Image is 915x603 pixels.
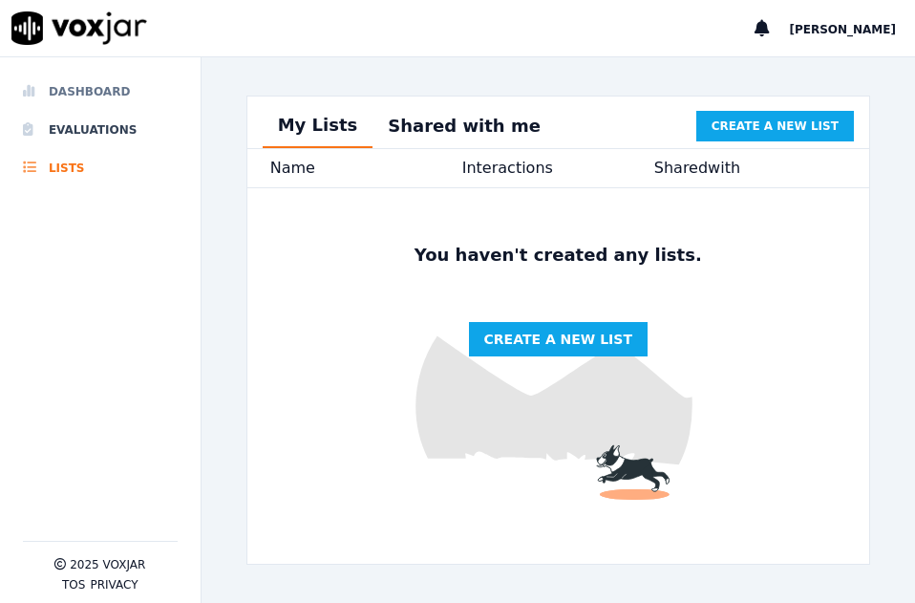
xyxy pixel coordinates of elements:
[654,157,846,180] div: Shared with
[62,577,85,592] button: TOS
[90,577,138,592] button: Privacy
[70,557,145,572] p: 2025 Voxjar
[407,242,710,269] p: You haven't created any lists.
[23,149,178,187] a: Lists
[712,118,839,134] span: Create a new list
[789,17,915,40] button: [PERSON_NAME]
[23,73,178,111] a: Dashboard
[469,322,648,356] button: Create a new list
[696,111,854,141] button: Create a new list
[462,157,654,180] div: Interactions
[263,104,373,148] button: My Lists
[23,111,178,149] a: Evaluations
[789,23,896,36] span: [PERSON_NAME]
[247,188,869,564] img: fun dog
[11,11,147,45] img: voxjar logo
[372,105,556,147] button: Shared with me
[270,157,462,180] div: Name
[484,330,632,349] span: Create a new list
